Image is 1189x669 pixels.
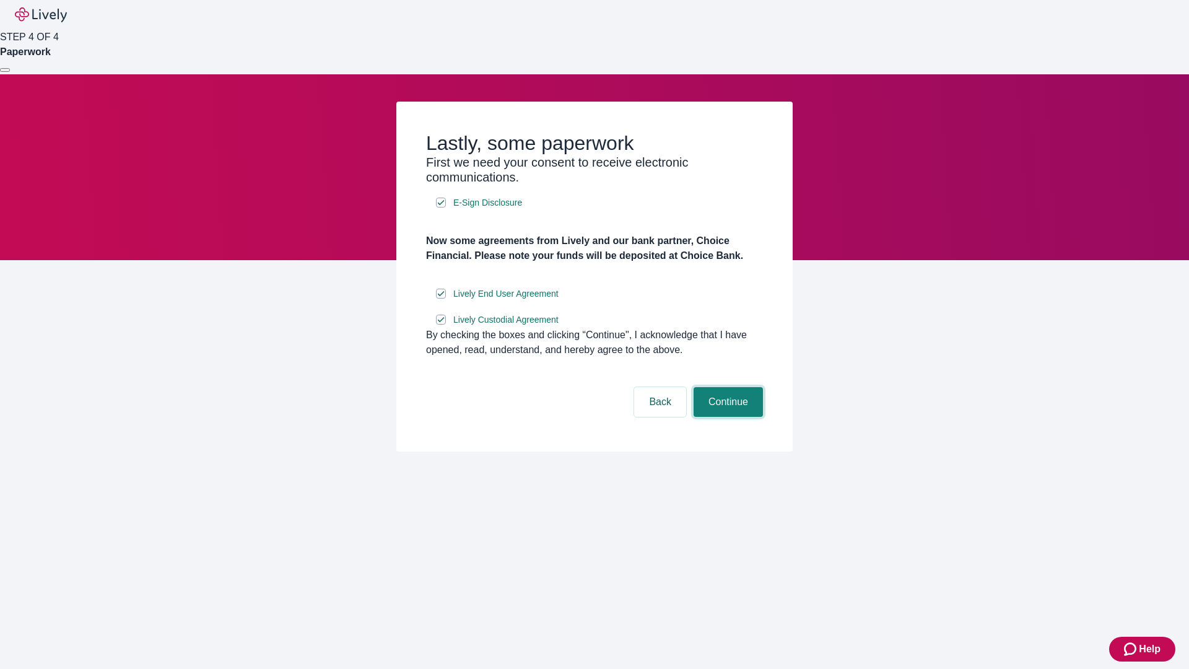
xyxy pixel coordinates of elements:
svg: Zendesk support icon [1124,642,1139,657]
span: Help [1139,642,1161,657]
a: e-sign disclosure document [451,312,561,328]
button: Zendesk support iconHelp [1109,637,1175,662]
a: e-sign disclosure document [451,195,525,211]
button: Back [634,387,686,417]
h3: First we need your consent to receive electronic communications. [426,155,763,185]
span: E-Sign Disclosure [453,196,522,209]
img: Lively [15,7,67,22]
h4: Now some agreements from Lively and our bank partner, Choice Financial. Please note your funds wi... [426,234,763,263]
span: Lively End User Agreement [453,287,559,300]
div: By checking the boxes and clicking “Continue", I acknowledge that I have opened, read, understand... [426,328,763,357]
button: Continue [694,387,763,417]
h2: Lastly, some paperwork [426,131,763,155]
a: e-sign disclosure document [451,286,561,302]
span: Lively Custodial Agreement [453,313,559,326]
